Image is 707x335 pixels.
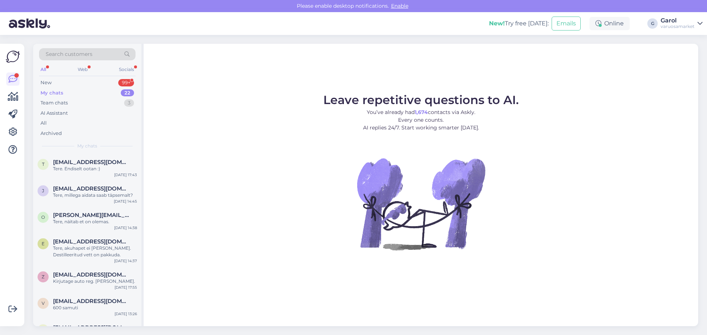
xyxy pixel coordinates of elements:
img: No Chat active [355,138,487,270]
div: 99+ [118,79,134,86]
span: Enable [389,3,411,9]
div: New [41,79,52,86]
div: Online [590,17,630,30]
div: Tere, millega aidata saab täpsemalt? [53,192,137,199]
span: sjuskina@gmail.com [53,324,130,331]
div: [DATE] 14:37 [114,258,137,264]
span: vlad486@hotmail.com [53,298,130,304]
a: Garolvaruosamarket [661,18,703,29]
span: Z [42,274,45,279]
div: varuosamarket [661,24,694,29]
b: New! [489,20,505,27]
span: eliisasillaste@gmail.com [53,238,130,245]
span: j [42,188,44,193]
span: My chats [77,143,97,149]
span: e [42,241,45,246]
span: t [42,161,45,167]
div: Tere, akuhapet ei [PERSON_NAME]. Destilleeritud vett on pakkuda. [53,245,137,258]
span: Search customers [46,50,92,58]
span: o [41,214,45,220]
div: All [39,65,48,74]
b: 1,674 [415,109,428,115]
div: 3 [124,99,134,107]
div: [DATE] 17:43 [114,172,137,178]
div: My chats [41,89,63,97]
span: v [42,300,45,306]
div: Team chats [41,99,68,107]
div: 22 [121,89,134,97]
img: Askly Logo [6,50,20,64]
div: G [647,18,658,29]
p: You’ve already had contacts via Askly. Every one counts. AI replies 24/7. Start working smarter [... [323,108,519,132]
div: 600 samuti [53,304,137,311]
div: [DATE] 14:38 [114,225,137,231]
span: toomaskaljurand26@gmail.com [53,159,130,165]
div: Archived [41,130,62,137]
div: Garol [661,18,694,24]
div: Web [76,65,89,74]
div: [DATE] 17:55 [115,285,137,290]
div: Try free [DATE]: [489,19,549,28]
div: AI Assistant [41,110,68,117]
div: Tere, näitab et on olemas. [53,218,137,225]
div: [DATE] 13:26 [115,311,137,317]
span: Zola.zola1@gmail.com [53,271,130,278]
div: Tere. Endiselt ootan :) [53,165,137,172]
div: Kirjutage auto reg. [PERSON_NAME]. [53,278,137,285]
span: jaan.oovel@gmail.com [53,185,130,192]
div: All [41,120,47,127]
div: [DATE] 14:45 [114,199,137,204]
span: Leave repetitive questions to AI. [323,93,519,107]
span: onopa.raido@gmail.com [53,212,130,218]
div: Socials [117,65,136,74]
button: Emails [552,17,581,31]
